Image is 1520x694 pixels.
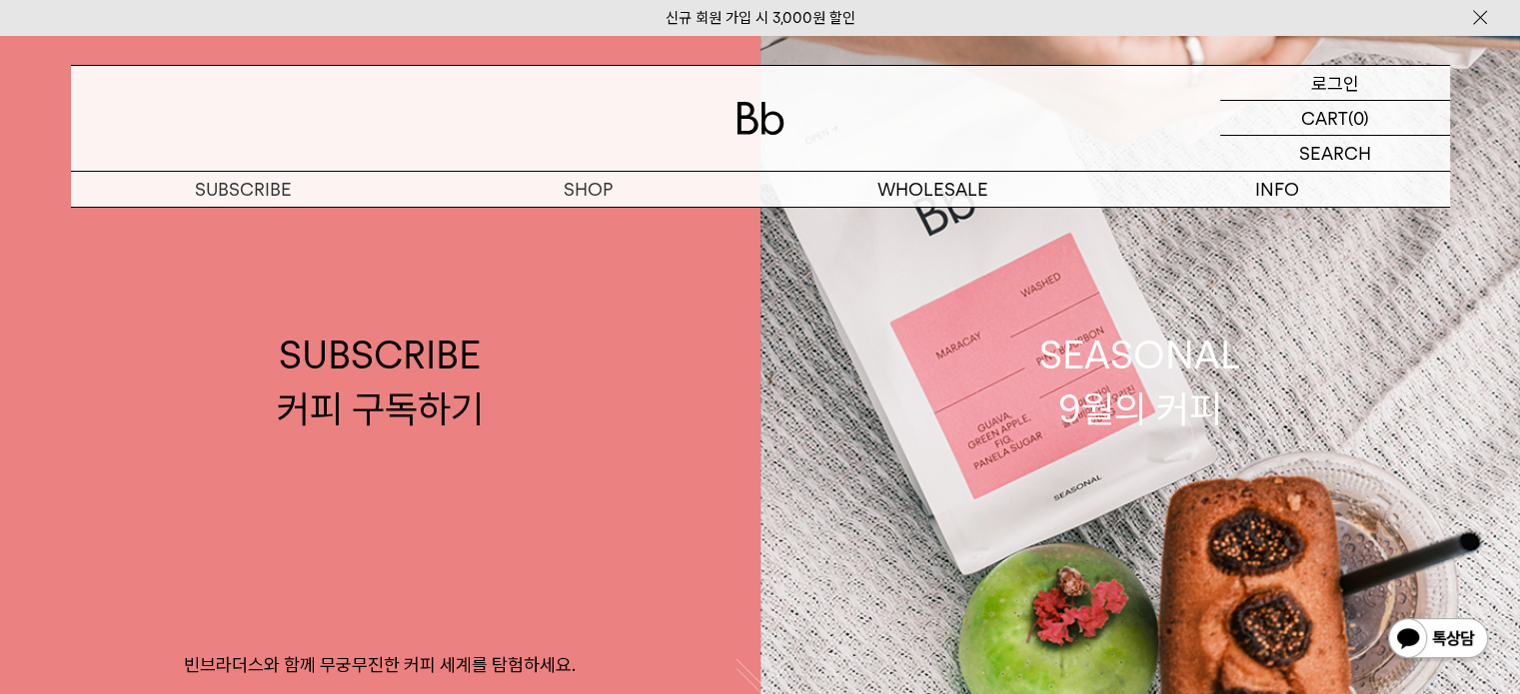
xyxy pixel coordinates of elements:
a: 로그인 [1220,66,1450,101]
a: SHOP [416,172,760,207]
p: 로그인 [1311,66,1359,100]
p: (0) [1348,101,1369,135]
p: CART [1301,101,1348,135]
img: 로고 [737,102,784,135]
p: WHOLESALE [760,172,1105,207]
a: CART (0) [1220,101,1450,136]
a: 신규 회원 가입 시 3,000원 할인 [666,9,855,27]
p: INFO [1105,172,1450,207]
div: SEASONAL 9월의 커피 [1039,329,1241,434]
div: SUBSCRIBE 커피 구독하기 [277,329,484,434]
a: SUBSCRIBE [71,172,416,207]
img: 카카오톡 채널 1:1 채팅 버튼 [1386,616,1490,664]
p: SEARCH [1299,136,1371,171]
